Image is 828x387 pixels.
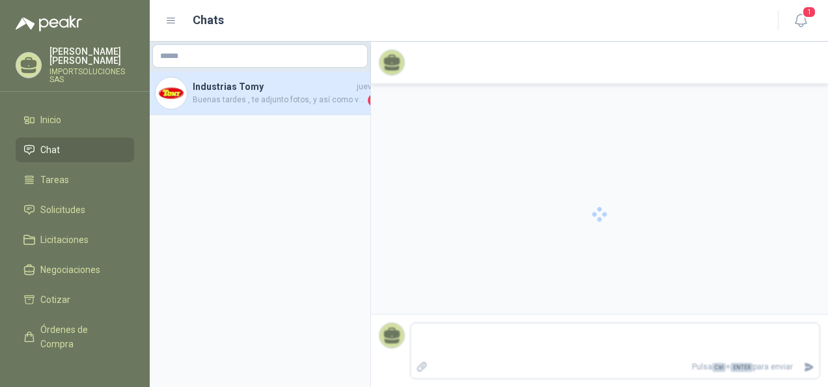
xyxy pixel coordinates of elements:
[156,78,187,109] img: Company Logo
[49,68,134,83] p: IMPORTSOLUCIONES SAS
[40,293,70,307] span: Cotizar
[368,94,381,107] span: 1
[16,167,134,192] a: Tareas
[16,227,134,252] a: Licitaciones
[193,79,354,94] h4: Industrias Tomy
[16,317,134,356] a: Órdenes de Compra
[40,203,85,217] span: Solicitudes
[16,107,134,132] a: Inicio
[49,47,134,65] p: [PERSON_NAME] [PERSON_NAME]
[357,81,381,93] span: jueves
[150,72,370,115] a: Company LogoIndustrias TomyjuevesBuenas tardes , te adjunto fotos, y así como ves las imágenes es...
[40,143,60,157] span: Chat
[802,6,816,18] span: 1
[16,287,134,312] a: Cotizar
[40,233,89,247] span: Licitaciones
[789,9,812,33] button: 1
[193,94,365,107] span: Buenas tardes , te adjunto fotos, y así como ves las imágenes es la única información que tenemos...
[40,173,69,187] span: Tareas
[40,263,100,277] span: Negociaciones
[16,197,134,222] a: Solicitudes
[16,257,134,282] a: Negociaciones
[193,11,224,29] h1: Chats
[40,322,122,351] span: Órdenes de Compra
[40,113,61,127] span: Inicio
[16,16,82,31] img: Logo peakr
[16,137,134,162] a: Chat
